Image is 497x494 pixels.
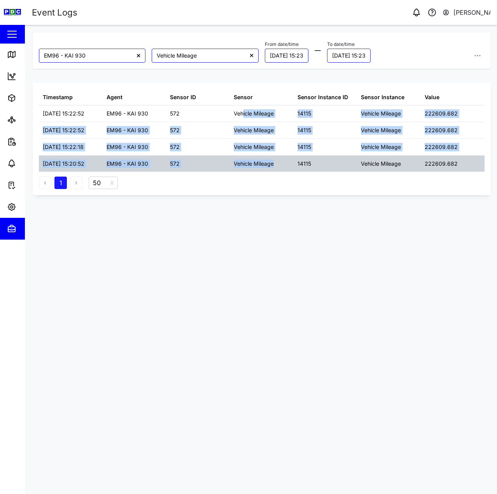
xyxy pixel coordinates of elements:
[107,93,122,102] div: Agent
[234,109,274,118] div: Vehicle Mileage
[43,126,84,135] div: [DATE] 15:22:52
[442,7,491,18] button: [PERSON_NAME]
[361,93,404,102] div: Sensor Instance
[453,8,491,18] div: [PERSON_NAME]
[234,143,274,151] div: Vehicle Mileage
[170,93,196,102] div: Sensor ID
[361,126,401,135] div: Vehicle Mileage
[107,143,148,151] div: EM96 - KAI 930
[20,159,44,168] div: Alarms
[20,72,55,81] div: Dashboard
[152,49,258,63] input: Choose a sensor instance
[20,203,48,211] div: Settings
[234,126,274,135] div: Vehicle Mileage
[297,126,311,135] div: 14115
[20,181,42,189] div: Tasks
[297,143,311,151] div: 14115
[297,159,311,168] div: 14115
[107,109,148,118] div: EM96 - KAI 930
[20,94,44,102] div: Assets
[20,116,39,124] div: Sites
[234,93,253,102] div: Sensor
[425,93,439,102] div: Value
[327,49,371,63] button: 14/10/2025 15:23
[361,109,401,118] div: Vehicle Mileage
[54,177,67,189] button: 1
[361,159,401,168] div: Vehicle Mileage
[43,109,84,118] div: [DATE] 15:22:52
[425,126,458,135] div: 222609.682
[297,93,348,102] div: Sensor Instance ID
[327,42,355,47] label: To date/time
[107,159,148,168] div: EM96 - KAI 930
[43,93,73,102] div: Timestamp
[265,42,299,47] label: From date/time
[43,143,84,151] div: [DATE] 15:22:18
[4,4,21,21] img: Main Logo
[297,109,311,118] div: 14115
[234,159,274,168] div: Vehicle Mileage
[425,143,458,151] div: 222609.682
[32,6,77,19] div: Event Logs
[425,109,458,118] div: 222609.682
[425,159,458,168] div: 222609.682
[170,109,180,118] div: 572
[170,143,180,151] div: 572
[265,49,308,63] button: 12/10/2025 15:23
[20,50,38,59] div: Map
[20,137,47,146] div: Reports
[107,126,148,135] div: EM96 - KAI 930
[170,126,180,135] div: 572
[39,49,145,63] input: Choose an agent
[361,143,401,151] div: Vehicle Mileage
[170,159,180,168] div: 572
[20,224,43,233] div: Admin
[43,159,84,168] div: [DATE] 15:20:52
